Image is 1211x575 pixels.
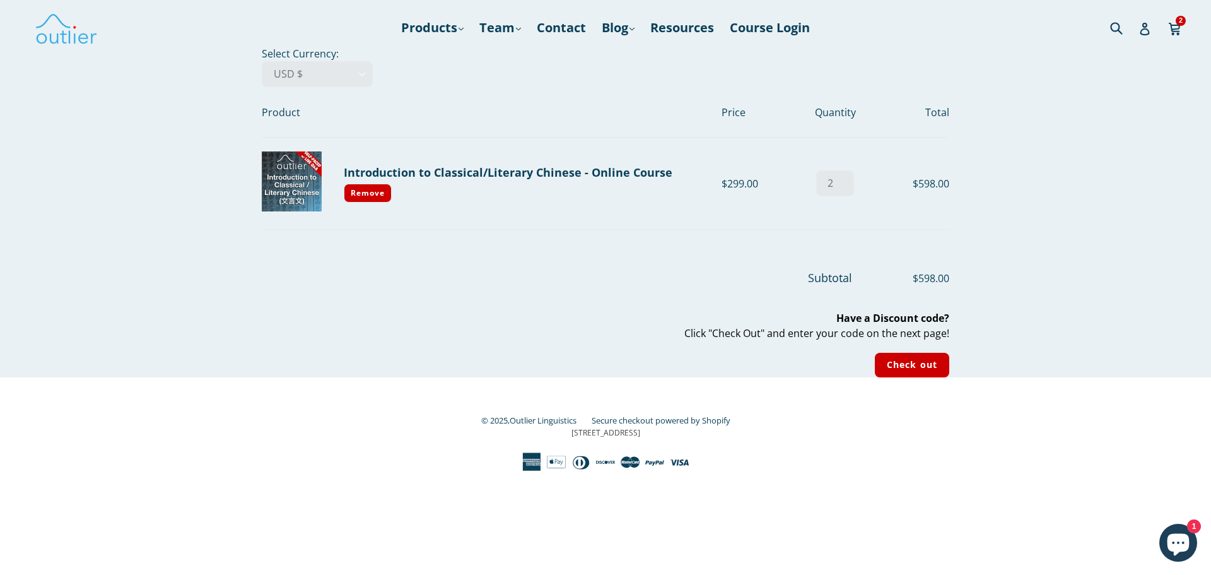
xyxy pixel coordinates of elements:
th: Total [876,87,949,138]
div: $598.00 [876,176,949,191]
img: Introduction to Classical/Literary Chinese - Online Course [262,151,322,211]
div: $299.00 [722,176,795,191]
a: Blog [595,16,641,39]
small: © 2025, [481,415,589,426]
input: Check out [875,353,949,377]
th: Product [262,87,722,138]
span: 2 [1176,16,1186,25]
inbox-online-store-chat: Shopify online store chat [1155,524,1201,565]
a: Outlier Linguistics [510,415,576,426]
p: [STREET_ADDRESS] [262,427,949,439]
a: 2 [1168,13,1183,42]
a: Introduction to Classical/Literary Chinese - Online Course [344,165,672,180]
p: Click "Check Out" and enter your code on the next page! [262,311,949,341]
th: Quantity [795,87,877,138]
a: Team [473,16,527,39]
a: Products [395,16,470,39]
a: Course Login [723,16,816,39]
a: Secure checkout powered by Shopify [592,415,730,426]
img: Outlier Linguistics [35,9,98,46]
a: Contact [530,16,592,39]
input: Search [1107,15,1142,40]
b: Have a Discount code? [836,311,949,325]
div: Select Currency: [227,46,984,377]
span: Subtotal [808,270,852,285]
a: Resources [644,16,720,39]
th: Price [722,87,795,138]
a: Remove [344,184,392,203]
span: $598.00 [855,271,949,286]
